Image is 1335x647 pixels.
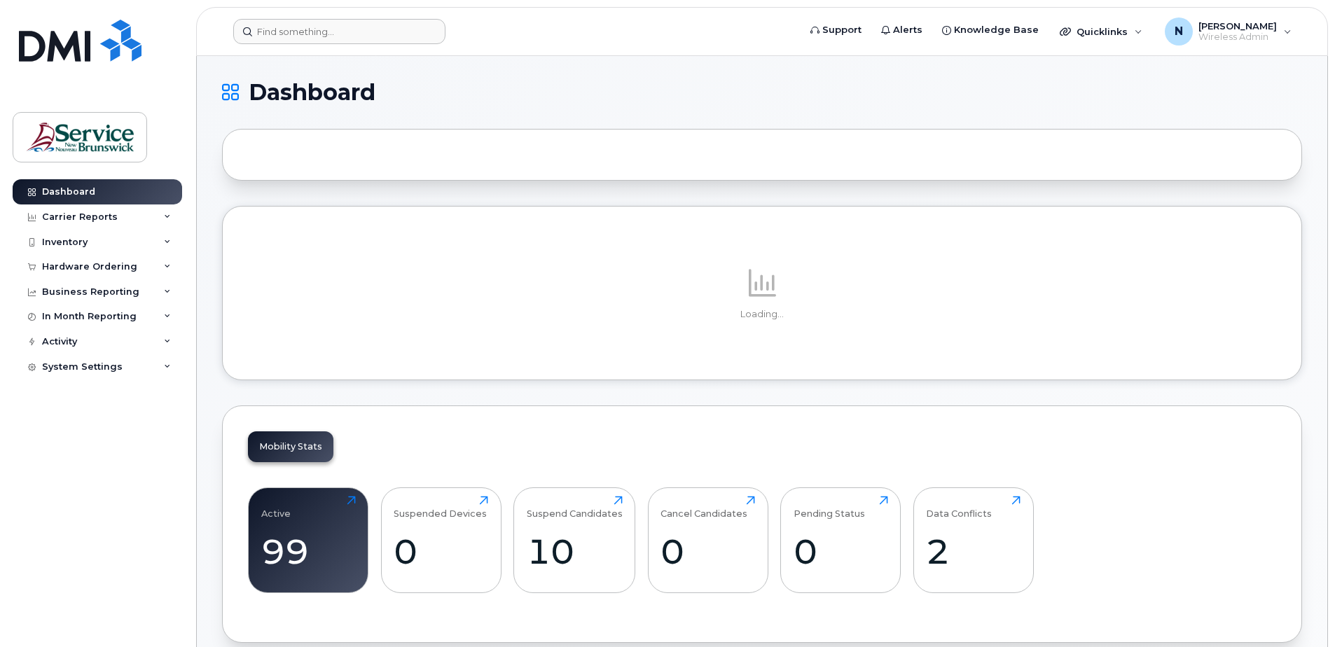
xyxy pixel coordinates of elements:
div: 0 [660,531,755,572]
span: Dashboard [249,82,375,103]
p: Loading... [248,308,1276,321]
a: Cancel Candidates0 [660,496,755,585]
div: Pending Status [794,496,865,519]
div: Cancel Candidates [660,496,747,519]
a: Active99 [261,496,356,585]
div: Suspended Devices [394,496,487,519]
div: 0 [394,531,488,572]
div: Active [261,496,291,519]
div: Suspend Candidates [527,496,623,519]
a: Suspend Candidates10 [527,496,623,585]
div: Data Conflicts [926,496,992,519]
div: 2 [926,531,1021,572]
div: 0 [794,531,888,572]
a: Suspended Devices0 [394,496,488,585]
a: Data Conflicts2 [926,496,1021,585]
div: 99 [261,531,356,572]
div: 10 [527,531,623,572]
a: Pending Status0 [794,496,888,585]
